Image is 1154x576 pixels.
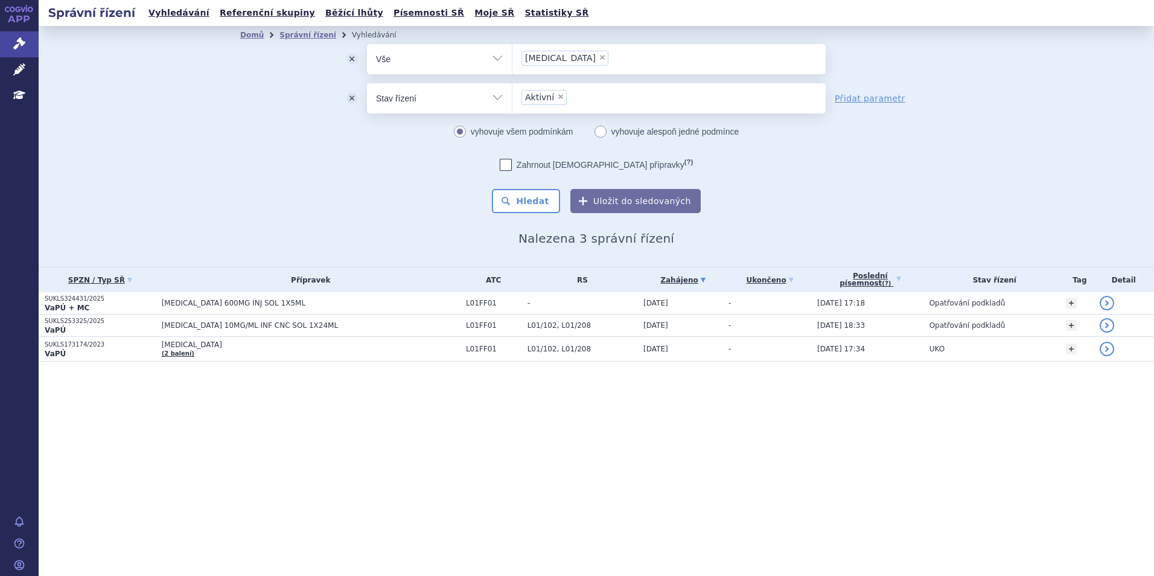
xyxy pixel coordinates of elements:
label: vyhovuje všem podmínkám [454,123,573,141]
a: Referenční skupiny [216,5,319,21]
h2: Správní řízení [39,4,145,21]
a: + [1066,298,1077,309]
a: Domů [240,31,264,39]
span: UKO [929,345,945,353]
span: L01FF01 [466,345,521,353]
span: [DATE] [643,299,668,307]
th: Detail [1094,267,1154,292]
strong: VaPÚ [45,350,66,358]
span: Opatřování podkladů [929,299,1006,307]
span: Nalezena 3 správní řízení [518,231,674,246]
span: - [728,299,731,307]
strong: VaPÚ [45,326,66,334]
span: [MEDICAL_DATA] [525,54,596,62]
th: Tag [1060,267,1094,292]
span: × [599,54,606,61]
span: - [728,345,731,353]
span: - [728,321,731,330]
span: [MEDICAL_DATA] 600MG INJ SOL 1X5ML [162,299,460,307]
a: detail [1100,296,1114,310]
li: Vyhledávání [352,26,412,44]
span: Opatřování podkladů [929,321,1006,330]
span: - [528,299,637,307]
span: [DATE] [643,321,668,330]
th: Přípravek [156,267,460,292]
p: SUKLS173174/2023 [45,341,156,349]
a: Správní řízení [279,31,336,39]
a: Přidat parametr [835,92,905,104]
input: [MEDICAL_DATA] [612,50,619,65]
span: [MEDICAL_DATA] 10MG/ML INF CNC SOL 1X24ML [162,321,460,330]
a: SPZN / Typ SŘ [45,272,156,289]
th: Stav řízení [923,267,1060,292]
span: Aktivní [525,93,554,101]
a: detail [1100,342,1114,356]
span: [DATE] [643,345,668,353]
abbr: (?) [684,158,693,166]
a: Ukončeno [728,272,811,289]
span: L01/102, L01/208 [528,321,637,330]
a: Statistiky SŘ [521,5,592,21]
button: odstranit [337,83,367,114]
p: SUKLS324431/2025 [45,295,156,303]
p: SUKLS253325/2025 [45,317,156,325]
button: Hledat [492,189,560,213]
a: Běžící lhůty [322,5,387,21]
a: + [1066,320,1077,331]
label: vyhovuje alespoň jedné podmínce [595,123,739,141]
a: + [1066,344,1077,354]
span: [DATE] 17:34 [817,345,865,353]
a: Zahájeno [643,272,722,289]
span: [DATE] 17:18 [817,299,865,307]
label: Zahrnout [DEMOGRAPHIC_DATA] přípravky [500,159,693,171]
abbr: (?) [882,280,891,287]
span: × [557,93,564,100]
th: ATC [460,267,521,292]
th: RS [521,267,637,292]
a: detail [1100,318,1114,333]
span: L01FF01 [466,321,521,330]
span: L01FF01 [466,299,521,307]
a: Moje SŘ [471,5,518,21]
a: (2 balení) [162,350,194,357]
a: Poslednípísemnost(?) [817,267,923,292]
strong: VaPÚ + MC [45,304,89,312]
span: [MEDICAL_DATA] [162,341,460,349]
span: L01/102, L01/208 [528,345,637,353]
button: odstranit [337,44,367,74]
button: Uložit do sledovaných [570,189,701,213]
a: Vyhledávání [145,5,213,21]
span: [DATE] 18:33 [817,321,865,330]
a: Písemnosti SŘ [390,5,468,21]
input: Aktivní [570,89,577,104]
